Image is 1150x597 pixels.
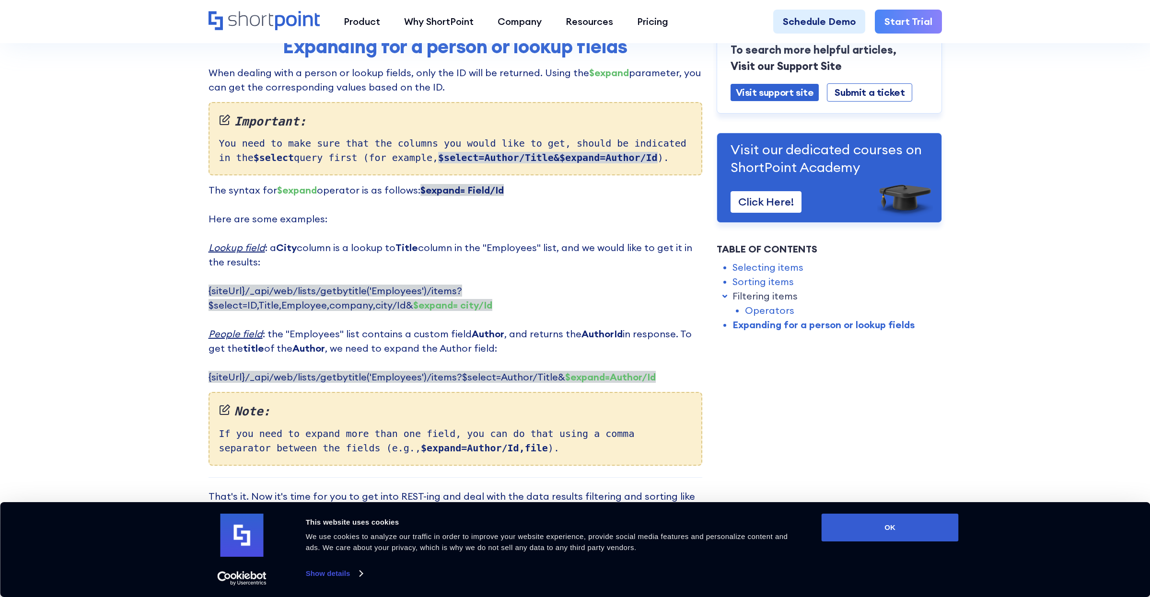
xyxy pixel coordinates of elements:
img: logo [221,514,264,557]
div: Why ShortPoint [404,14,474,29]
em: People field [209,328,263,340]
p: Visit our dedicated courses on ShortPoint Academy [731,141,928,176]
a: Home [209,11,320,32]
a: Click Here! [731,191,802,213]
strong: Author [472,328,504,340]
p: To search more helpful articles, Visit our Support Site [731,42,928,74]
a: Company [486,10,554,34]
span: We use cookies to analyze our traffic in order to improve your website experience, provide social... [306,532,788,551]
em: Important: [219,113,692,131]
a: Submit a ticket [827,83,912,102]
a: Sorting items [732,275,794,289]
em: Lookup field [209,241,265,253]
p: That's it. Now it's time for you to get into REST-ing and deal with the data results filtering an... [209,489,702,518]
strong: $expand= city/Id [413,299,492,311]
div: If you need to expand more than one field, you can do that using a comma separator between the fi... [209,392,702,466]
div: Resources [566,14,613,29]
strong: Author [292,342,325,354]
strong: title [243,342,264,354]
strong: $select [254,152,294,163]
strong: $expand= Field/Id ‍ [420,184,504,196]
strong: $expand=Author/Id,file [421,442,548,454]
strong: $expand=Author/Id [565,371,656,383]
h2: Expanding for a person or lookup fields [276,35,635,57]
p: When dealing with a person or lookup fields, only the ID will be returned. Using the parameter, y... [209,66,702,94]
div: Table of Contents [717,242,942,256]
a: Show details [306,566,362,581]
strong: City [276,241,297,253]
div: This website uses cookies [306,517,800,528]
span: {siteUrl}/_api/web/lists/getbytitle('Employees')/items?$select=Author/Title& [209,371,656,383]
a: Selecting items [732,260,803,275]
strong: AuthorId [581,328,623,340]
a: Pricing [625,10,680,34]
div: Company [498,14,542,29]
a: Visit support site [731,84,819,101]
strong: $select=Author/Title&$expand=Author/Id [438,152,658,163]
a: Schedule Demo [773,10,865,34]
div: You need to make sure that the columns you would like to get, should be indicated in the query fi... [209,102,702,176]
a: Why ShortPoint [392,10,486,34]
button: OK [822,514,959,541]
div: Виджет чата [977,486,1150,597]
strong: Title [395,241,418,253]
em: Note: [219,402,692,421]
a: Resources [554,10,625,34]
p: The syntax for operator is as follows: Here are some examples: ‍ : a column is a lookup to column... [209,183,702,384]
div: Product [344,14,380,29]
a: Start Trial [875,10,942,34]
strong: $expand [589,67,629,79]
strong: $expand [277,184,317,196]
a: Expanding for a person or lookup fields [732,318,915,332]
a: Filtering items [732,289,798,303]
a: Usercentrics Cookiebot - opens in a new window [200,571,284,586]
a: Product [332,10,392,34]
span: {siteUrl}/_api/web/lists/getbytitle('Employees')/items?$select=ID,Title,Employee,company,city/Id& [209,285,492,311]
div: Pricing [637,14,668,29]
a: Operators [745,303,794,318]
iframe: Chat Widget [977,486,1150,597]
